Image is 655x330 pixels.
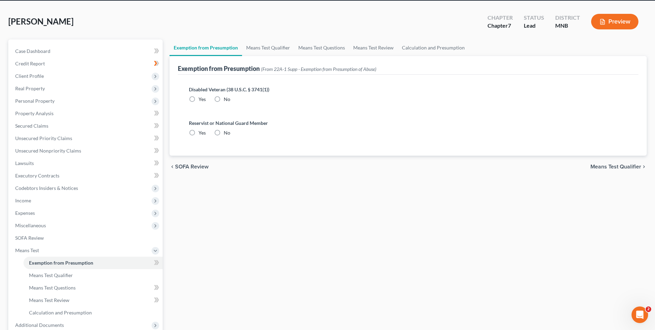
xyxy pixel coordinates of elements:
span: Means Test Questions [29,285,76,291]
span: SOFA Review [175,164,209,169]
iframe: Intercom live chat [632,306,648,323]
a: Means Test Qualifier [23,269,163,282]
span: Means Test Qualifier [590,164,641,169]
span: 7 [508,22,511,29]
button: Preview [591,14,638,29]
span: (From 22A-1 Supp - Exemption from Presumption of Abuse) [261,66,376,72]
span: Yes [199,130,206,136]
a: Exemption from Presumption [23,257,163,269]
label: Reservist or National Guard Member [189,119,627,127]
div: Exemption from Presumption [178,64,376,73]
a: SOFA Review [10,232,163,244]
span: [PERSON_NAME] [8,16,74,26]
span: Real Property [15,85,45,91]
span: No [224,130,230,136]
div: District [555,14,580,22]
span: Expenses [15,210,35,216]
a: Property Analysis [10,107,163,120]
span: Codebtors Insiders & Notices [15,185,78,191]
span: Secured Claims [15,123,48,129]
a: Executory Contracts [10,169,163,182]
a: Unsecured Priority Claims [10,132,163,145]
div: Status [524,14,544,22]
div: Lead [524,22,544,30]
a: Means Test Qualifier [242,39,294,56]
span: Client Profile [15,73,44,79]
span: Unsecured Nonpriority Claims [15,148,81,154]
a: Means Test Questions [294,39,349,56]
span: Additional Documents [15,322,64,328]
a: Means Test Review [349,39,398,56]
span: Credit Report [15,61,45,66]
span: Means Test Qualifier [29,272,73,278]
span: Miscellaneous [15,222,46,228]
a: Exemption from Presumption [170,39,242,56]
a: Unsecured Nonpriority Claims [10,145,163,157]
a: Calculation and Presumption [23,306,163,319]
i: chevron_left [170,164,175,169]
span: 2 [646,306,651,312]
button: Means Test Qualifier chevron_right [590,164,647,169]
a: Lawsuits [10,157,163,169]
a: Secured Claims [10,120,163,132]
span: Case Dashboard [15,48,50,54]
span: Unsecured Priority Claims [15,135,72,141]
a: Means Test Review [23,294,163,306]
div: Chapter [488,14,513,22]
span: Means Test [15,247,39,253]
span: No [224,96,230,102]
span: SOFA Review [15,235,44,241]
a: Means Test Questions [23,282,163,294]
label: Disabled Veteran (38 U.S.C. § 3741(1)) [189,86,627,93]
a: Calculation and Presumption [398,39,469,56]
span: Personal Property [15,98,55,104]
span: Yes [199,96,206,102]
span: Property Analysis [15,110,54,116]
a: Credit Report [10,57,163,70]
span: Income [15,198,31,203]
span: Exemption from Presumption [29,260,93,266]
i: chevron_right [641,164,647,169]
button: chevron_left SOFA Review [170,164,209,169]
span: Executory Contracts [15,173,59,178]
span: Calculation and Presumption [29,310,92,315]
a: Case Dashboard [10,45,163,57]
div: Chapter [488,22,513,30]
div: MNB [555,22,580,30]
span: Means Test Review [29,297,69,303]
span: Lawsuits [15,160,34,166]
